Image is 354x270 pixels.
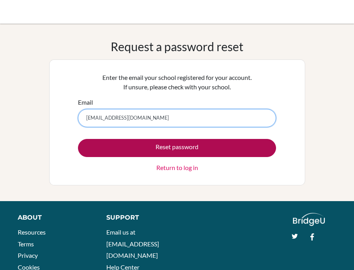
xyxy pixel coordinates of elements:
a: Return to log in [156,163,198,172]
a: Resources [18,228,46,236]
label: Email [78,98,93,107]
a: Email us at [EMAIL_ADDRESS][DOMAIN_NAME] [106,228,159,259]
p: Enter the email your school registered for your account. If unsure, please check with your school. [78,73,276,92]
div: About [18,213,89,222]
a: Terms [18,240,34,248]
h1: Request a password reset [111,39,243,54]
button: Reset password [78,139,276,157]
a: Privacy [18,252,38,259]
img: logo_white@2x-f4f0deed5e89b7ecb1c2cc34c3e3d731f90f0f143d5ea2071677605dd97b5244.png [293,213,325,226]
div: Support [106,213,170,222]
